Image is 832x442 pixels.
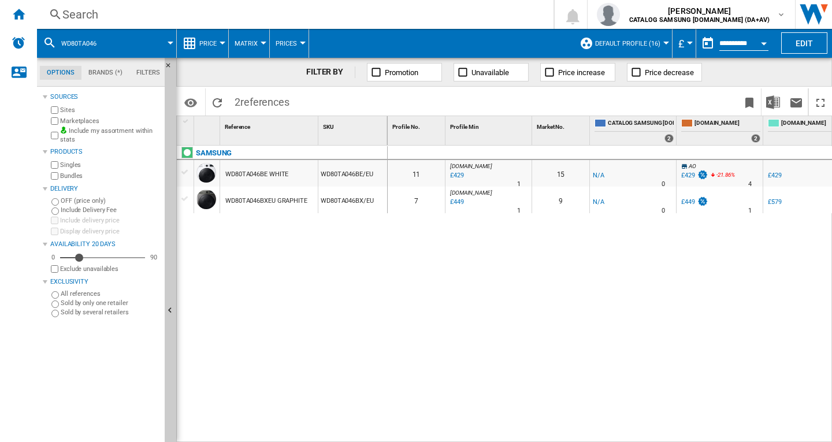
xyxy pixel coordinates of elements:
[60,127,67,133] img: mysite-bg-18x18.png
[196,146,232,160] div: Click to filter on that brand
[129,66,167,80] md-tab-item: Filters
[629,16,770,24] b: CATALOG SAMSUNG [DOMAIN_NAME] (DA+AV)
[450,124,479,130] span: Profile Min
[81,66,129,80] md-tab-item: Brands (*)
[534,116,589,134] div: Market No. Sort None
[681,172,695,179] div: £429
[61,299,160,307] label: Sold by only one retailer
[60,106,160,114] label: Sites
[450,163,492,169] span: [DOMAIN_NAME]
[715,170,722,184] i: %
[276,29,303,58] button: Prices
[785,88,808,116] button: Send this report by email
[49,253,58,262] div: 0
[50,184,160,194] div: Delivery
[318,160,387,187] div: WD80TA046BE/EU
[678,38,684,50] span: £
[225,188,307,214] div: WD80TA046BXEU GRAPHITE
[766,170,782,181] div: £429
[662,205,665,217] div: Delivery Time : 0 day
[51,117,58,125] input: Marketplaces
[51,207,59,215] input: Include Delivery Fee
[537,124,564,130] span: Market No.
[40,66,81,80] md-tab-item: Options
[199,40,217,47] span: Price
[809,88,832,116] button: Maximize
[748,205,752,217] div: Delivery Time : 1 day
[318,187,387,213] div: WD80TA046BX/EU
[51,228,58,235] input: Display delivery price
[748,179,752,190] div: Delivery Time : 4 days
[471,68,509,77] span: Unavailable
[592,116,676,145] div: CATALOG SAMSUNG [DOMAIN_NAME] (DA+AV) 2 offers sold by CATALOG SAMSUNG UK.IE (DA+AV)
[388,160,445,187] div: 11
[50,240,160,249] div: Availability 20 Days
[51,291,59,299] input: All references
[61,196,160,205] label: OFF (price only)
[51,310,59,317] input: Sold by several retailers
[196,116,220,134] div: Sort None
[694,119,760,129] span: [DOMAIN_NAME]
[60,172,160,180] label: Bundles
[697,196,708,206] img: promotionV3.png
[678,29,690,58] button: £
[165,58,179,79] button: Hide
[766,95,780,109] img: excel-24x24.png
[454,63,529,81] button: Unavailable
[768,198,782,206] div: £579
[385,68,418,77] span: Promotion
[240,96,289,108] span: references
[60,252,145,263] md-slider: Availability
[323,124,334,130] span: SKU
[388,187,445,213] div: 7
[62,6,523,23] div: Search
[597,3,620,26] img: profile.jpg
[697,170,708,180] img: promotionV3.png
[51,300,59,308] input: Sold by only one retailer
[766,196,782,208] div: £579
[60,127,160,144] label: Include my assortment within stats
[689,163,696,169] span: AO
[595,40,660,47] span: Default profile (16)
[753,31,774,52] button: Open calendar
[235,29,263,58] button: Matrix
[51,128,58,143] input: Include my assortment within stats
[679,196,708,208] div: £449
[321,116,387,134] div: SKU Sort None
[673,29,696,58] md-menu: Currency
[147,253,160,262] div: 90
[61,289,160,298] label: All references
[540,63,615,81] button: Price increase
[448,170,464,181] div: Last updated : Tuesday, 19 August 2025 10:02
[781,32,827,54] button: Edit
[532,160,589,187] div: 15
[51,161,58,169] input: Singles
[390,116,445,134] div: Profile No. Sort None
[183,29,222,58] div: Price
[593,196,604,208] div: N/A
[768,172,782,179] div: £429
[60,161,160,169] label: Singles
[51,172,58,180] input: Bundles
[448,196,464,208] div: Last updated : Tuesday, 19 August 2025 10:02
[179,92,202,113] button: Options
[60,117,160,125] label: Marketplaces
[199,29,222,58] button: Price
[681,198,695,206] div: £449
[593,170,604,181] div: N/A
[762,88,785,116] button: Download in Excel
[60,227,160,236] label: Display delivery price
[225,161,288,188] div: WD80TA046BE WHITE
[534,116,589,134] div: Sort None
[580,29,666,58] div: Default profile (16)
[321,116,387,134] div: Sort None
[664,134,674,143] div: 2 offers sold by CATALOG SAMSUNG UK.IE (DA+AV)
[517,205,521,217] div: Delivery Time : 1 day
[225,124,250,130] span: Reference
[367,63,442,81] button: Promotion
[448,116,532,134] div: Profile Min Sort None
